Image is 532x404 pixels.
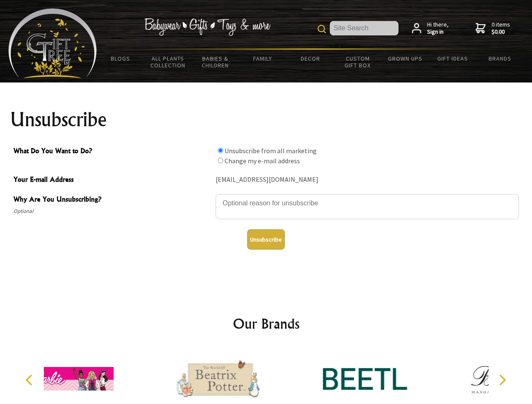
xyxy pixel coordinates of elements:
a: Brands [476,50,524,67]
a: Grown Ups [381,50,429,67]
input: What Do You Want to Do? [218,148,223,153]
span: What Do You Want to Do? [13,146,211,158]
span: Why Are You Unsubscribing? [13,194,211,206]
span: 0 items [492,21,510,36]
a: Gift Ideas [429,50,476,67]
a: Custom Gift Box [334,50,382,74]
a: All Plants Collection [144,50,192,74]
img: product search [318,25,326,33]
a: Babies & Children [192,50,239,74]
img: Babywear - Gifts - Toys & more [144,18,270,36]
a: Family [239,50,287,67]
span: Hi there, [427,21,449,36]
h2: Our Brands [17,314,516,334]
input: What Do You Want to Do? [218,158,223,163]
a: BLOGS [97,50,144,67]
img: Babyware - Gifts - Toys and more... [8,8,97,78]
a: 0 items$0.00 [476,21,510,36]
label: Unsubscribe from all marketing [225,146,317,155]
span: Your E-mail Address [13,174,211,186]
span: Optional [13,206,211,216]
label: Change my e-mail address [225,157,300,165]
a: Hi there,Sign in [412,21,449,36]
div: [EMAIL_ADDRESS][DOMAIN_NAME] [216,173,519,186]
button: Previous [21,371,40,389]
a: Decor [286,50,334,67]
strong: Sign in [427,28,449,36]
input: Site Search [330,21,398,35]
textarea: Why Are You Unsubscribing? [216,194,519,219]
button: Next [493,371,511,389]
button: Unsubscribe [247,229,285,250]
h1: Unsubscribe [10,109,522,130]
strong: $0.00 [492,28,510,36]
